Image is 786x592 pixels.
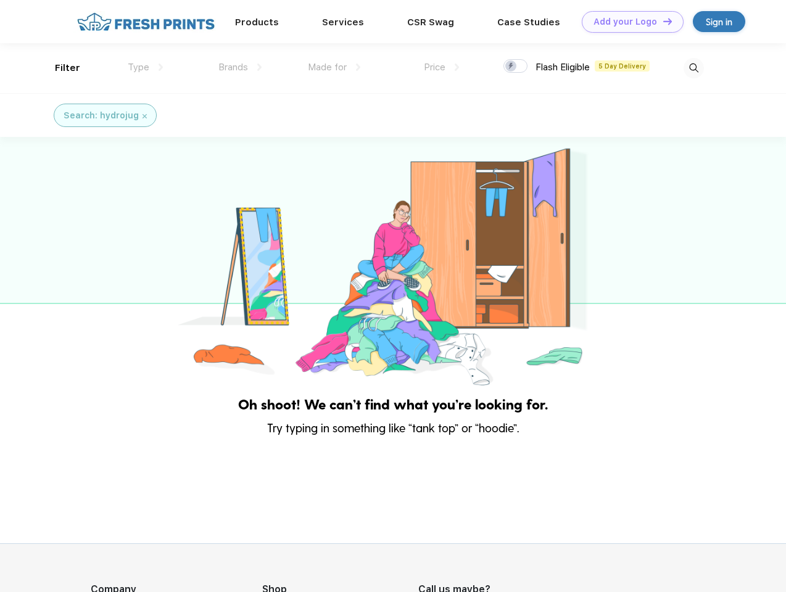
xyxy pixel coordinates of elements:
[143,114,147,118] img: filter_cancel.svg
[594,17,657,27] div: Add your Logo
[693,11,745,32] a: Sign in
[218,62,248,73] span: Brands
[595,60,650,72] span: 5 Day Delivery
[706,15,732,29] div: Sign in
[235,17,279,28] a: Products
[356,64,360,71] img: dropdown.png
[308,62,347,73] span: Made for
[73,11,218,33] img: fo%20logo%202.webp
[257,64,262,71] img: dropdown.png
[536,62,590,73] span: Flash Eligible
[55,61,80,75] div: Filter
[424,62,445,73] span: Price
[159,64,163,71] img: dropdown.png
[684,58,704,78] img: desktop_search.svg
[128,62,149,73] span: Type
[64,109,139,122] div: Search: hydrojug
[455,64,459,71] img: dropdown.png
[663,18,672,25] img: DT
